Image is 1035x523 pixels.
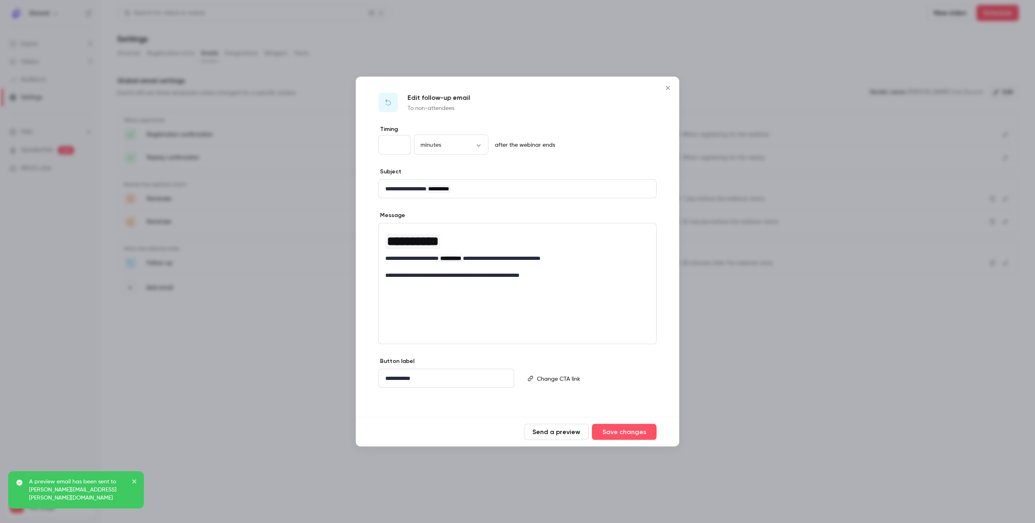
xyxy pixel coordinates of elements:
label: Message [378,211,405,219]
button: Send a preview [524,424,589,440]
p: A preview email has been sent to [PERSON_NAME][EMAIL_ADDRESS][PERSON_NAME][DOMAIN_NAME] [29,478,126,502]
div: editor [379,224,656,285]
button: Close [660,80,676,96]
div: editor [379,180,656,198]
div: minutes [414,141,488,149]
div: editor [379,369,514,388]
button: close [132,478,137,487]
div: editor [534,369,656,388]
label: Timing [378,125,657,133]
p: To non-attendees [408,104,470,112]
label: Subject [378,168,401,176]
label: Button label [378,357,414,365]
p: after the webinar ends [492,141,555,149]
p: Edit follow-up email [408,93,470,103]
button: Save changes [592,424,657,440]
